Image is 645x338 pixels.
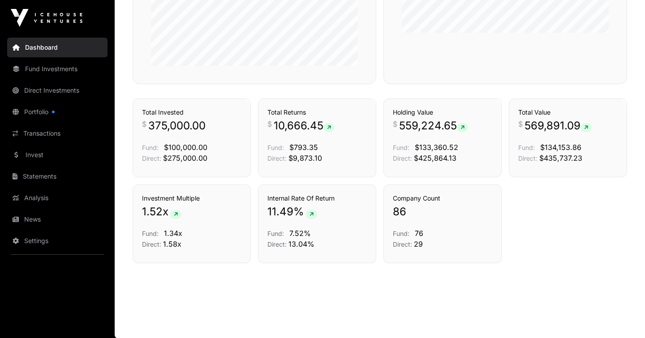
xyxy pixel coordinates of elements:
[393,230,409,237] span: Fund:
[518,154,537,162] span: Direct:
[288,240,314,248] span: 13.04%
[414,240,423,248] span: 29
[274,119,335,133] span: 10,666.45
[415,143,458,152] span: $133,360.52
[267,119,272,129] span: $
[414,154,456,163] span: $425,864.13
[415,229,423,238] span: 76
[289,143,318,152] span: $793.35
[267,230,284,237] span: Fund:
[393,119,397,129] span: $
[7,167,107,186] a: Statements
[142,144,159,151] span: Fund:
[164,229,182,238] span: 1.34x
[289,229,311,238] span: 7.52%
[393,194,492,203] h3: Company Count
[7,188,107,208] a: Analysis
[267,154,287,162] span: Direct:
[288,154,322,163] span: $9,873.10
[393,108,492,117] h3: Holding Value
[267,240,287,248] span: Direct:
[7,231,107,251] a: Settings
[7,81,107,100] a: Direct Investments
[525,119,592,133] span: 569,891.09
[142,108,241,117] h3: Total Invested
[600,295,645,338] iframe: Chat Widget
[267,205,293,219] span: 11.49
[539,154,582,163] span: $435,737.23
[11,9,82,27] img: Icehouse Ventures Logo
[7,145,107,165] a: Invest
[267,108,367,117] h3: Total Returns
[399,119,468,133] span: 559,224.65
[540,143,581,152] span: $134,153.86
[293,205,304,219] span: %
[163,154,207,163] span: $275,000.00
[142,194,241,203] h3: Investment Multiple
[7,102,107,122] a: Portfolio
[7,38,107,57] a: Dashboard
[142,119,146,129] span: $
[7,124,107,143] a: Transactions
[393,154,412,162] span: Direct:
[142,240,161,248] span: Direct:
[518,119,523,129] span: $
[148,119,206,133] span: 375,000.00
[393,205,406,219] span: 86
[518,144,535,151] span: Fund:
[7,59,107,79] a: Fund Investments
[393,240,412,248] span: Direct:
[142,230,159,237] span: Fund:
[142,154,161,162] span: Direct:
[142,205,163,219] span: 1.52
[393,144,409,151] span: Fund:
[518,108,618,117] h3: Total Value
[7,210,107,229] a: News
[163,205,168,219] span: x
[267,194,367,203] h3: Internal Rate Of Return
[164,143,207,152] span: $100,000.00
[267,144,284,151] span: Fund:
[163,240,181,248] span: 1.58x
